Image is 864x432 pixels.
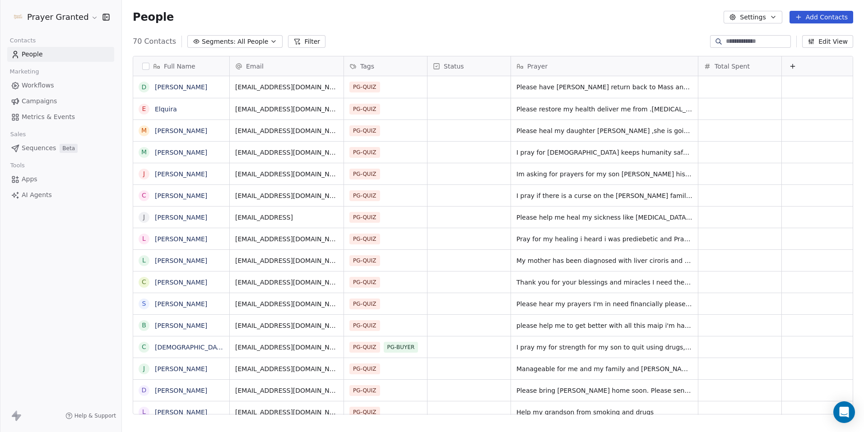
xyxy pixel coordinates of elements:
[235,148,338,157] span: [EMAIL_ADDRESS][DOMAIN_NAME]
[7,141,114,156] a: SequencesBeta
[349,342,380,353] span: PG-QUIZ
[724,11,782,23] button: Settings
[230,76,854,415] div: grid
[141,126,147,135] div: M
[142,191,146,200] div: C
[143,364,145,373] div: J
[155,149,207,156] a: [PERSON_NAME]
[155,192,207,199] a: [PERSON_NAME]
[349,212,380,223] span: PG-QUIZ
[133,10,174,24] span: People
[516,256,692,265] span: My mother has been diagnosed with liver ciroris and possibly but not confirmed [MEDICAL_DATA]. Pl...
[155,409,207,416] a: [PERSON_NAME]
[516,386,692,395] span: Please bring [PERSON_NAME] home soon. Please send my kids their soulmates and bring me and my sis...
[349,299,380,309] span: PG-QUIZ
[142,104,146,114] div: E
[155,106,177,113] a: Elquira
[6,128,30,141] span: Sales
[22,112,75,122] span: Metrics & Events
[142,299,146,308] div: S
[155,322,207,329] a: [PERSON_NAME]
[74,412,116,419] span: Help & Support
[349,277,380,288] span: PG-QUIZ
[349,169,380,179] span: PG-QUIZ
[7,110,114,124] a: Metrics & Events
[202,37,236,46] span: Segments:
[22,50,43,59] span: People
[155,235,207,243] a: [PERSON_NAME]
[164,62,195,71] span: Full Name
[516,299,692,308] span: Please hear my prayers I'm in need financially please send a miracle to me I need help,I need to ...
[13,12,23,23] img: FB-Logo.png
[790,11,853,23] button: Add Contacts
[6,65,43,78] span: Marketing
[133,76,230,415] div: grid
[516,148,692,157] span: I pray for [DEMOGRAPHIC_DATA] keeps humanity safe from any employment losses caused by AI. That w...
[235,191,338,200] span: [EMAIL_ADDRESS][DOMAIN_NAME]
[237,37,268,46] span: All People
[349,255,380,266] span: PG-QUIZ
[516,343,692,352] span: I pray my for strength for my son to quit using drugs, his children want a relationship with him ...
[142,407,146,417] div: L
[516,83,692,92] span: Please have [PERSON_NAME] return back to Mass and the Eucharist 🙏.
[516,234,692,244] span: Pray for my healing i heard i was prediebetic and Pray for my heart and my stomach its very big
[142,342,146,352] div: C
[65,412,116,419] a: Help & Support
[11,9,96,25] button: Prayer Granted
[22,143,56,153] span: Sequences
[235,386,338,395] span: [EMAIL_ADDRESS][DOMAIN_NAME]
[22,81,54,90] span: Workflows
[155,170,207,178] a: [PERSON_NAME]
[142,386,147,395] div: D
[384,342,418,353] span: PG-BUYER
[155,300,207,308] a: [PERSON_NAME]
[235,213,338,222] span: [EMAIL_ADDRESS]
[349,190,380,201] span: PG-QUIZ
[235,234,338,244] span: [EMAIL_ADDRESS][DOMAIN_NAME]
[288,35,325,48] button: Filter
[7,47,114,62] a: People
[698,56,781,76] div: Total Spent
[235,105,338,114] span: [EMAIL_ADDRESS][DOMAIN_NAME]
[444,62,464,71] span: Status
[516,105,692,114] span: Please restore my health deliver me from .[MEDICAL_DATA]. restore my family. help me to do your W...
[516,126,692,135] span: Please heal my daughter [PERSON_NAME] ,she is going through a lot, she is loosing muscle,she has ...
[230,56,344,76] div: Email
[516,364,692,373] span: Manageable for me and my family and [PERSON_NAME] and daughter n laws and my sons and daughter
[7,78,114,93] a: Workflows
[143,169,145,179] div: J
[6,159,28,172] span: Tools
[142,277,146,287] div: C
[516,278,692,287] span: Thank you for your blessings and miracles I need them to come through for me as you set my Destin...
[22,190,52,200] span: AI Agents
[155,344,227,351] a: [DEMOGRAPHIC_DATA]
[60,144,78,153] span: Beta
[6,34,40,47] span: Contacts
[235,170,338,179] span: [EMAIL_ADDRESS][DOMAIN_NAME]
[155,387,207,394] a: [PERSON_NAME]
[142,234,146,244] div: L
[527,62,548,71] span: Prayer
[133,36,176,47] span: 70 Contacts
[22,175,37,184] span: Apps
[133,56,229,76] div: Full Name
[349,407,380,418] span: PG-QUIZ
[511,56,698,76] div: Prayer
[22,97,57,106] span: Campaigns
[235,408,338,417] span: [EMAIL_ADDRESS][DOMAIN_NAME]
[155,257,207,264] a: [PERSON_NAME]
[142,256,146,265] div: L
[349,82,380,92] span: PG-QUIZ
[349,147,380,158] span: PG-QUIZ
[155,279,207,286] a: [PERSON_NAME]
[349,234,380,244] span: PG-QUIZ
[155,214,207,221] a: [PERSON_NAME]
[235,299,338,308] span: [EMAIL_ADDRESS][DOMAIN_NAME]
[7,94,114,109] a: Campaigns
[349,320,380,331] span: PG-QUIZ
[27,11,89,23] span: Prayer Granted
[360,62,374,71] span: Tags
[235,364,338,373] span: [EMAIL_ADDRESS][DOMAIN_NAME]
[143,212,145,222] div: J
[246,62,264,71] span: Email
